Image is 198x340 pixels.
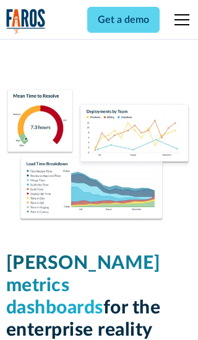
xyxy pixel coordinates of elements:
[6,254,161,317] span: [PERSON_NAME] metrics dashboards
[6,9,46,34] img: Logo of the analytics and reporting company Faros.
[6,89,192,223] img: Dora Metrics Dashboard
[167,5,192,35] div: menu
[87,7,160,33] a: Get a demo
[6,9,46,34] a: home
